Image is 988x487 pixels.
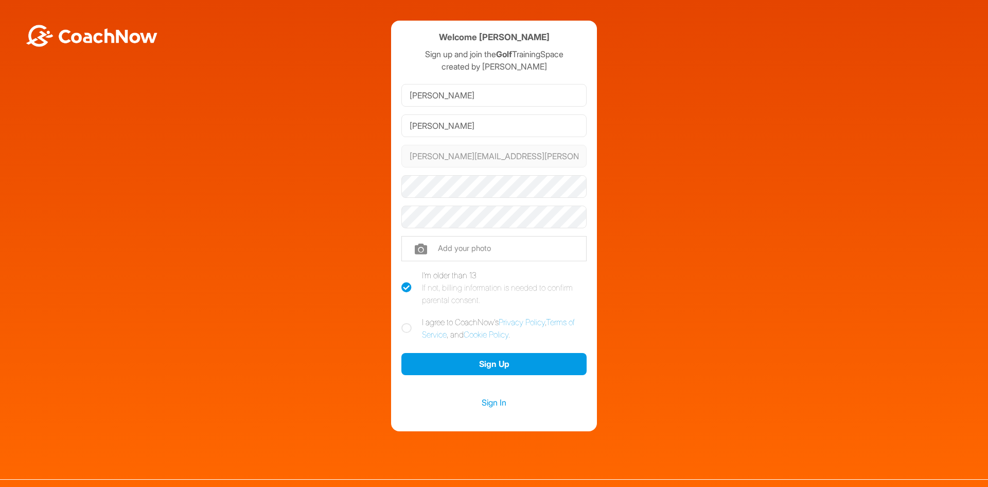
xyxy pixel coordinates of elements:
[496,49,512,59] strong: Golf
[401,114,587,137] input: Last Name
[464,329,508,340] a: Cookie Policy
[422,281,587,306] div: If not, billing information is needed to confirm parental consent.
[401,84,587,107] input: First Name
[439,31,550,44] h4: Welcome [PERSON_NAME]
[401,353,587,375] button: Sign Up
[422,317,575,340] a: Terms of Service
[422,269,587,306] div: I'm older than 13
[401,60,587,73] p: created by [PERSON_NAME]
[401,48,587,60] p: Sign up and join the TrainingSpace
[401,145,587,167] input: Email
[25,25,158,47] img: BwLJSsUCoWCh5upNqxVrqldRgqLPVwmV24tXu5FoVAoFEpwwqQ3VIfuoInZCoVCoTD4vwADAC3ZFMkVEQFDAAAAAElFTkSuQmCC
[401,316,587,341] label: I agree to CoachNow's , , and .
[401,396,587,409] a: Sign In
[499,317,545,327] a: Privacy Policy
